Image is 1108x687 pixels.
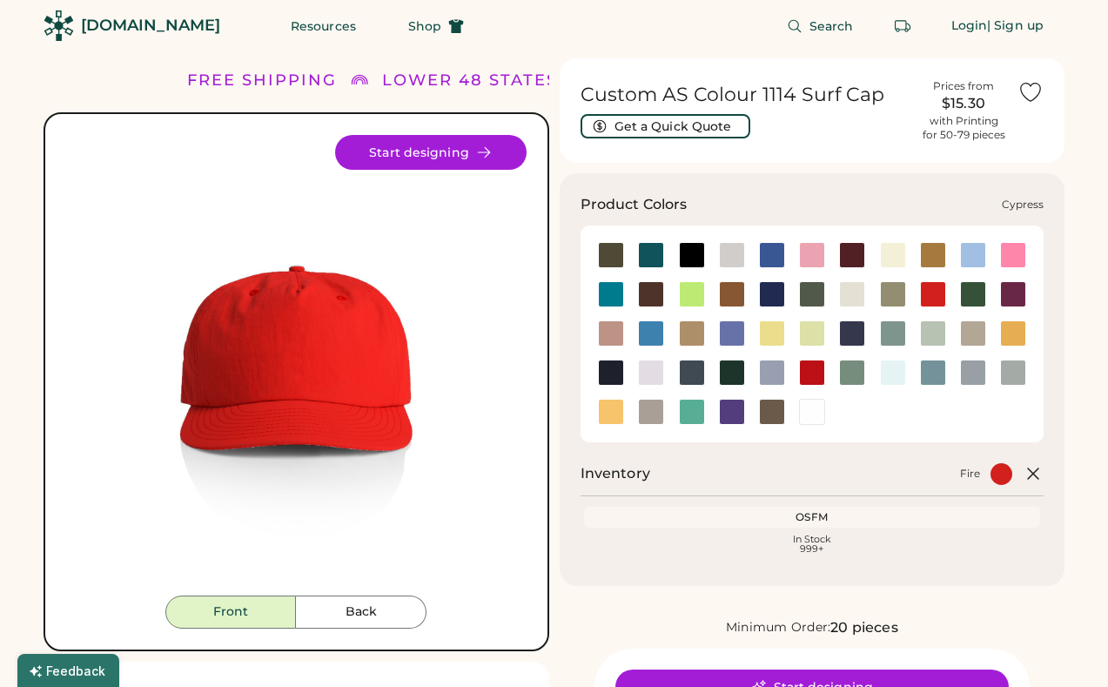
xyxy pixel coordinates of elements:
[1002,198,1044,212] div: Cypress
[960,467,980,481] div: Fire
[951,17,988,35] div: Login
[66,135,527,596] div: 1114 Style Image
[920,93,1007,114] div: $15.30
[165,596,296,629] button: Front
[766,9,875,44] button: Search
[581,463,650,484] h2: Inventory
[726,619,831,636] div: Minimum Order:
[408,20,441,32] span: Shop
[187,69,337,92] div: FREE SHIPPING
[923,114,1005,142] div: with Printing for 50-79 pieces
[933,79,994,93] div: Prices from
[588,510,1037,524] div: OSFM
[387,9,485,44] button: Shop
[809,20,854,32] span: Search
[581,114,750,138] button: Get a Quick Quote
[581,194,688,215] h3: Product Colors
[987,17,1044,35] div: | Sign up
[581,83,910,107] h1: Custom AS Colour 1114 Surf Cap
[885,9,920,44] button: Retrieve an order
[66,135,527,596] img: 1114 - Fire Front Image
[830,617,897,638] div: 20 pieces
[81,15,220,37] div: [DOMAIN_NAME]
[382,69,558,92] div: LOWER 48 STATES
[588,535,1037,554] div: In Stock 999+
[44,10,74,41] img: Rendered Logo - Screens
[335,135,527,170] button: Start designing
[270,9,377,44] button: Resources
[296,596,426,629] button: Back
